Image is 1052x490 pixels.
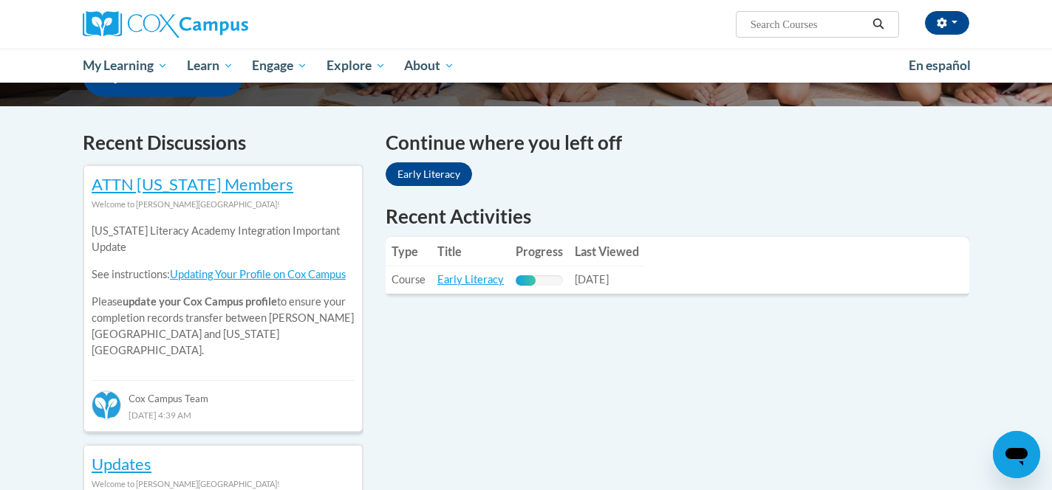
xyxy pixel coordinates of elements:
[317,49,395,83] a: Explore
[83,57,168,75] span: My Learning
[92,213,355,370] div: Please to ensure your completion records transfer between [PERSON_NAME][GEOGRAPHIC_DATA] and [US_...
[431,237,510,266] th: Title
[392,273,426,286] span: Course
[993,431,1040,478] iframe: Button to launch messaging window
[92,223,355,255] p: [US_STATE] Literacy Academy Integration Important Update
[92,174,293,194] a: ATTN [US_STATE] Members
[242,49,317,83] a: Engage
[83,11,248,38] img: Cox Campus
[867,15,889,33] button: Search
[909,58,971,73] span: En español
[83,128,363,157] h4: Recent Discussions
[575,273,609,286] span: [DATE]
[925,11,969,35] button: Account Settings
[92,266,355,283] p: See instructions:
[123,295,277,308] b: update your Cox Campus profile
[386,203,969,230] h1: Recent Activities
[73,49,177,83] a: My Learning
[386,237,431,266] th: Type
[437,273,504,286] a: Early Literacy
[252,57,307,75] span: Engage
[92,196,355,213] div: Welcome to [PERSON_NAME][GEOGRAPHIC_DATA]!
[386,162,472,186] a: Early Literacy
[327,57,386,75] span: Explore
[569,237,645,266] th: Last Viewed
[510,237,569,266] th: Progress
[899,50,980,81] a: En español
[61,49,991,83] div: Main menu
[83,11,363,38] a: Cox Campus
[749,15,867,33] input: Search Courses
[177,49,243,83] a: Learn
[395,49,465,83] a: About
[92,390,121,420] img: Cox Campus Team
[170,268,346,280] a: Updating Your Profile on Cox Campus
[92,380,355,407] div: Cox Campus Team
[187,57,233,75] span: Learn
[516,275,536,286] div: Progress, %
[386,128,969,157] h4: Continue where you left off
[92,407,355,423] div: [DATE] 4:39 AM
[92,454,151,474] a: Updates
[404,57,454,75] span: About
